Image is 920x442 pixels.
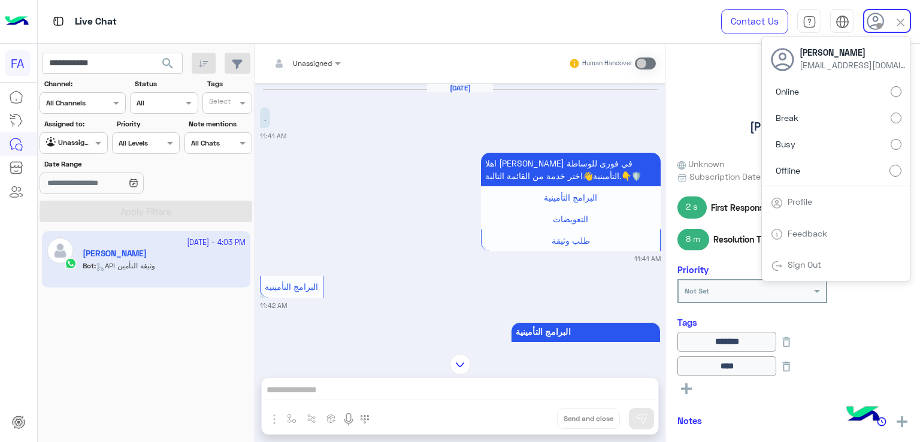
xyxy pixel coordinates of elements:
[207,78,251,89] label: Tags
[771,260,783,272] img: tab
[677,196,707,218] span: 2 s
[776,138,795,150] span: Busy
[891,113,901,123] input: Break
[771,197,783,209] img: tab
[189,119,250,129] label: Note mentions
[44,78,125,89] label: Channel:
[40,201,252,222] button: Apply Filters
[265,281,318,292] span: البرامج التأمينية
[427,84,493,92] h6: [DATE]
[803,15,816,29] img: tab
[713,233,775,246] span: Resolution Time
[776,111,798,124] span: Break
[44,119,106,129] label: Assigned to:
[842,394,884,436] img: hulul-logo.png
[800,46,907,59] span: [PERSON_NAME]
[797,9,821,34] a: tab
[5,9,29,34] img: Logo
[260,107,270,128] p: 15/1/2025, 11:41 AM
[44,159,178,169] label: Date Range
[481,153,661,186] p: 15/1/2025, 11:41 AM
[889,165,901,177] input: Offline
[293,59,332,68] span: Unassigned
[836,15,849,29] img: tab
[553,214,588,224] span: التعويضات
[771,228,783,240] img: tab
[634,254,661,264] small: 11:41 AM
[776,164,800,177] span: Offline
[552,235,590,246] span: طلب وثيقة
[677,415,702,426] h6: Notes
[677,158,724,170] span: Unknown
[677,229,709,250] span: 8 m
[450,354,471,375] img: scroll
[677,264,709,275] h6: Priority
[582,59,632,68] small: Human Handover
[788,228,827,238] a: Feedback
[260,301,287,310] small: 11:42 AM
[689,170,793,183] span: Subscription Date : [DATE]
[51,14,66,29] img: tab
[897,416,907,427] img: add
[721,9,788,34] a: Contact Us
[75,14,117,30] p: Live Chat
[557,408,620,429] button: Send and close
[891,86,901,97] input: Online
[711,201,789,214] span: First Response Time
[135,78,196,89] label: Status
[153,53,183,78] button: search
[117,119,178,129] label: Priority
[677,317,908,328] h6: Tags
[516,327,656,337] span: البرامج التأمينية
[207,96,231,110] div: Select
[894,16,907,29] img: close
[5,50,31,76] div: FA
[260,131,286,141] small: 11:41 AM
[788,259,821,270] a: Sign Out
[891,139,901,150] input: Busy
[788,196,812,207] a: Profile
[544,192,597,202] span: البرامج التأمينية
[776,85,799,98] span: Online
[800,59,907,71] span: [EMAIL_ADDRESS][DOMAIN_NAME]
[161,56,175,71] span: search
[750,120,836,134] h5: [PERSON_NAME]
